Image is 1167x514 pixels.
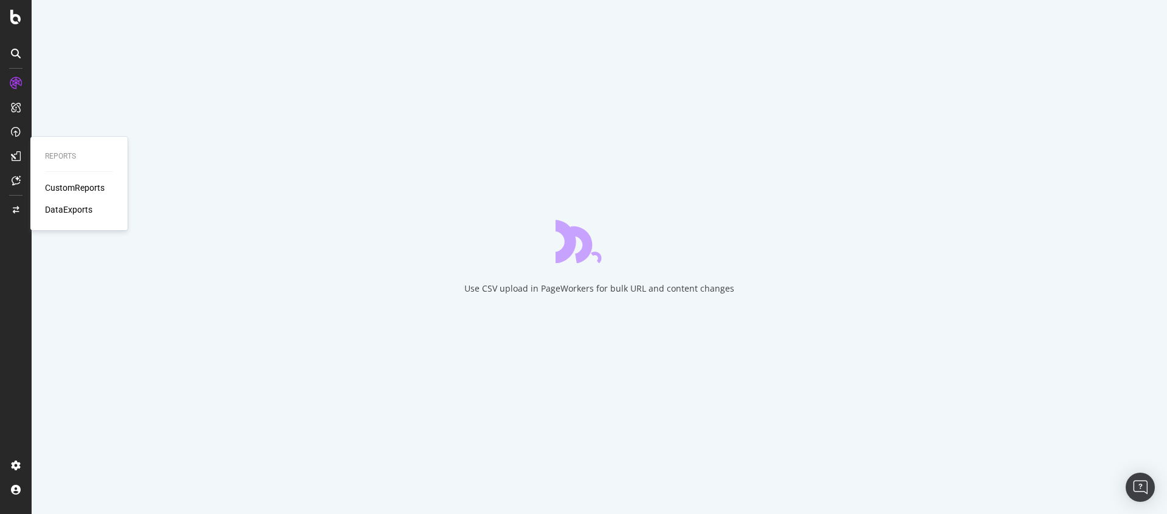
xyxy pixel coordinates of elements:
[45,151,113,162] div: Reports
[45,204,92,216] a: DataExports
[45,182,105,194] a: CustomReports
[464,283,734,295] div: Use CSV upload in PageWorkers for bulk URL and content changes
[556,219,643,263] div: animation
[1126,473,1155,502] div: Open Intercom Messenger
